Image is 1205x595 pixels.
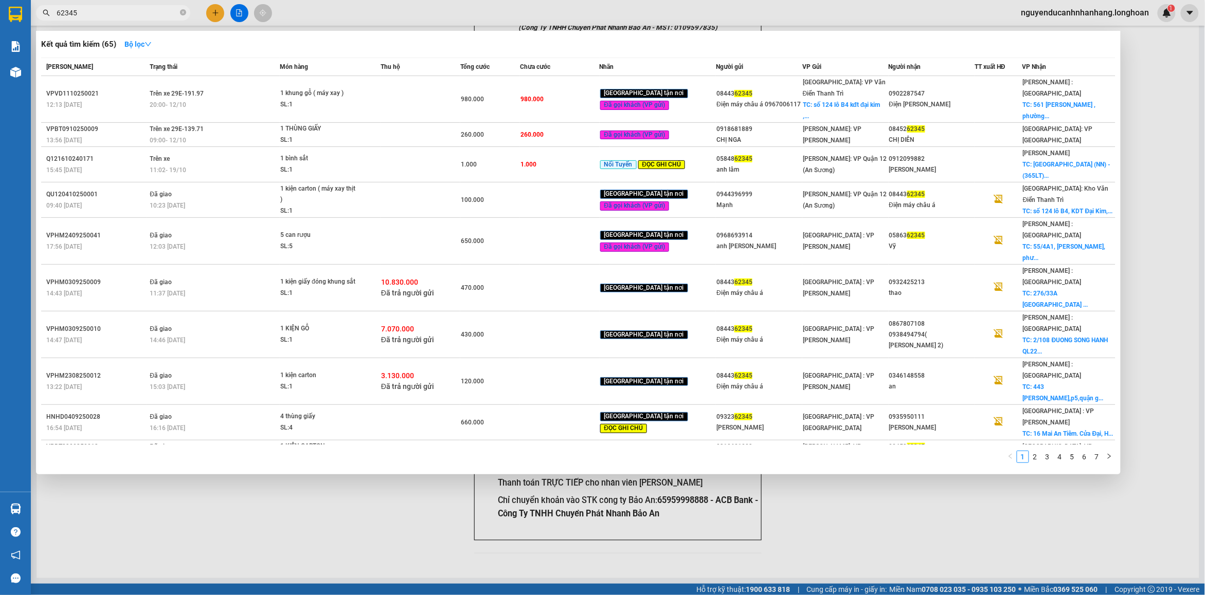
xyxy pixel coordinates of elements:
span: 14:43 [DATE] [46,290,82,297]
div: 08443 [716,370,802,381]
span: Ngày in phiếu: 18:49 ngày [65,21,207,31]
span: [PERSON_NAME] : [GEOGRAPHIC_DATA] [1023,79,1082,97]
div: 0944396999 [716,189,802,200]
img: warehouse-icon [10,504,21,514]
span: 13:56 [DATE] [46,137,82,144]
div: Mạnh [716,200,802,211]
span: [GEOGRAPHIC_DATA] tận nơi [600,89,688,98]
span: 15:03 [DATE] [150,383,185,391]
div: 0912099882 [889,154,975,164]
span: 260.000 [461,131,484,138]
span: left [1008,453,1014,459]
div: Điện máy châu á [716,381,802,392]
div: 0968693914 [716,230,802,241]
span: [PERSON_NAME]: VP [PERSON_NAME] [803,443,861,461]
span: TT xuất HĐ [975,63,1005,70]
div: 0935950111 [889,412,975,422]
div: SL: 1 [280,164,357,176]
div: SL: 1 [280,334,357,346]
div: 08443 [716,324,802,334]
span: Trên xe 29E-191.97 [150,90,204,97]
a: 6 [1079,451,1090,462]
img: warehouse-icon [10,67,21,78]
span: Đã gọi khách (VP gửi) [600,201,670,211]
span: 120.000 [461,378,484,385]
span: TC: 276/33A [GEOGRAPHIC_DATA] ... [1023,290,1088,308]
span: 09:40 [DATE] [46,202,82,209]
span: 62345 [907,232,925,239]
span: Chưa cước [520,63,550,70]
span: 62345 [907,191,925,198]
button: Bộ lọcdown [116,36,160,52]
span: Đã giao [150,232,172,239]
div: 0938494794( [PERSON_NAME] 2) [889,329,975,351]
span: [GEOGRAPHIC_DATA] tận nơi [600,377,688,386]
span: Đã giao [150,325,172,332]
span: [GEOGRAPHIC_DATA]: VP [GEOGRAPHIC_DATA] [1023,443,1093,461]
span: 16:54 [DATE] [46,424,82,432]
span: [PERSON_NAME] [1023,150,1070,157]
span: TC: 55/4A1, [PERSON_NAME], phư... [1023,243,1106,262]
div: [PERSON_NAME] [716,422,802,433]
span: Người gửi [716,63,743,70]
span: Đã trả người gửi [381,336,434,344]
div: 0867807108 [889,319,975,329]
div: Điện [PERSON_NAME] [889,99,975,110]
span: TC: 443 [PERSON_NAME],p5,quận g... [1023,383,1104,402]
span: ĐỌC GHI CHÚ [638,160,686,170]
span: 10:23 [DATE] [150,202,185,209]
span: [GEOGRAPHIC_DATA] tận nơi [600,231,688,240]
div: HNHD0409250028 [46,412,147,422]
span: 62345 [734,278,752,286]
span: [GEOGRAPHIC_DATA]: VP [GEOGRAPHIC_DATA] [1023,125,1093,144]
span: close-circle [180,9,186,15]
span: 14:46 [DATE] [150,337,185,344]
span: Đã trả người gửi [381,289,434,297]
span: [PERSON_NAME] : [GEOGRAPHIC_DATA] [1023,314,1082,332]
div: 0902287547 [889,88,975,99]
div: 08443 [716,88,802,99]
img: solution-icon [10,41,21,52]
strong: Bộ lọc [124,40,152,48]
span: Đã giao [150,191,172,198]
li: 4 [1054,451,1066,463]
div: 1 KIỆN GỖ [280,323,357,334]
div: an [889,381,975,392]
a: 7 [1091,451,1103,462]
span: Thu hộ [381,63,400,70]
span: [GEOGRAPHIC_DATA]: VP Văn Điển Thanh Trì [803,79,886,97]
a: 1 [1017,451,1029,462]
li: 6 [1078,451,1091,463]
li: 1 [1017,451,1029,463]
div: VPVD1110250021 [46,88,147,99]
div: SL: 1 [280,206,357,217]
span: TC: số 124 lô B4 kđt đại kim ,... [803,101,880,120]
span: VP Nhận [1022,63,1047,70]
div: Q121610240171 [46,154,147,164]
div: 08443 [716,277,802,288]
span: Đã giao [150,413,172,420]
a: 3 [1042,451,1053,462]
span: [PERSON_NAME]: VP [PERSON_NAME] [803,125,861,144]
span: Nối Tuyến [600,160,637,170]
span: 62345 [734,90,752,97]
div: Điện máy châu á 0967006117 [716,99,802,110]
div: SL: 5 [280,241,357,252]
div: 1 kiện carton ( máy xay thịt ) [280,183,357,206]
span: 15:45 [DATE] [46,166,82,174]
span: [PERSON_NAME]: VP Quận 12 (An Sương) [803,155,887,174]
div: Điện máy châu á [716,288,802,299]
span: ĐỌC GHI CHÚ [600,424,648,433]
span: CÔNG TY TNHH CHUYỂN PHÁT NHANH BẢO AN [89,35,189,53]
a: 2 [1030,451,1041,462]
span: 980.000 [461,96,484,103]
span: down [145,41,152,48]
span: TC: 16 Mai An Tiêm. Cửa Đại, H... [1023,430,1113,437]
div: 1 THÙNG GIẤY [280,123,357,135]
span: Đã giao [150,443,172,450]
span: 16:16 [DATE] [150,424,185,432]
strong: PHIẾU DÁN LÊN HÀNG [68,5,204,18]
div: 4 thùng giấy [280,411,357,422]
span: [GEOGRAPHIC_DATA] tận nơi [600,412,688,421]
